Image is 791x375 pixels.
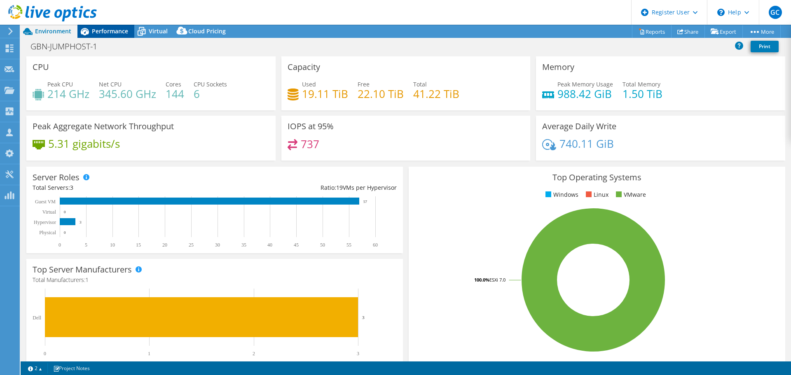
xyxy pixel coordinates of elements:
[742,25,781,38] a: More
[99,89,156,98] h4: 345.60 GHz
[363,200,367,204] text: 57
[623,89,662,98] h4: 1.50 TiB
[39,230,56,235] text: Physical
[557,80,613,88] span: Peak Memory Usage
[136,242,141,248] text: 15
[294,242,299,248] text: 45
[33,63,49,72] h3: CPU
[717,9,725,16] svg: \n
[33,275,397,284] h4: Total Manufacturers:
[415,173,779,182] h3: Top Operating Systems
[542,63,574,72] h3: Memory
[253,351,255,356] text: 2
[33,183,215,192] div: Total Servers:
[302,89,348,98] h4: 19.11 TiB
[47,363,96,373] a: Project Notes
[215,242,220,248] text: 30
[188,27,226,35] span: Cloud Pricing
[47,80,73,88] span: Peak CPU
[241,242,246,248] text: 35
[336,184,343,191] span: 19
[413,80,427,88] span: Total
[33,173,80,182] h3: Server Roles
[559,139,614,148] h4: 740.11 GiB
[357,351,359,356] text: 3
[59,242,61,248] text: 0
[33,315,41,321] text: Dell
[35,27,71,35] span: Environment
[320,242,325,248] text: 50
[80,220,82,224] text: 3
[85,276,89,284] span: 1
[267,242,272,248] text: 40
[194,80,227,88] span: CPU Sockets
[288,122,334,131] h3: IOPS at 95%
[194,89,227,98] h4: 6
[42,209,56,215] text: Virtual
[22,363,48,373] a: 2
[671,25,705,38] a: Share
[47,89,89,98] h4: 214 GHz
[35,199,56,205] text: Guest VM
[162,242,167,248] text: 20
[704,25,743,38] a: Export
[301,140,319,149] h4: 737
[346,242,351,248] text: 55
[110,242,115,248] text: 10
[584,190,608,199] li: Linux
[148,351,150,356] text: 1
[413,89,459,98] h4: 41.22 TiB
[34,219,56,225] text: Hypervisor
[27,42,110,51] h1: GBN-JUMPHOST-1
[64,210,66,214] text: 0
[358,80,370,88] span: Free
[362,315,365,320] text: 3
[769,6,782,19] span: GC
[33,122,174,131] h3: Peak Aggregate Network Throughput
[557,89,613,98] h4: 988.42 GiB
[358,89,404,98] h4: 22.10 TiB
[166,89,184,98] h4: 144
[373,242,378,248] text: 60
[64,231,66,235] text: 0
[632,25,672,38] a: Reports
[99,80,122,88] span: Net CPU
[489,277,505,283] tspan: ESXi 7.0
[623,80,660,88] span: Total Memory
[189,242,194,248] text: 25
[751,41,779,52] a: Print
[85,242,87,248] text: 5
[288,63,320,72] h3: Capacity
[44,351,46,356] text: 0
[543,190,578,199] li: Windows
[70,184,73,191] span: 3
[92,27,128,35] span: Performance
[542,122,616,131] h3: Average Daily Write
[166,80,181,88] span: Cores
[33,265,132,274] h3: Top Server Manufacturers
[614,190,646,199] li: VMware
[48,139,120,148] h4: 5.31 gigabits/s
[149,27,168,35] span: Virtual
[474,277,489,283] tspan: 100.0%
[302,80,316,88] span: Used
[215,183,397,192] div: Ratio: VMs per Hypervisor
